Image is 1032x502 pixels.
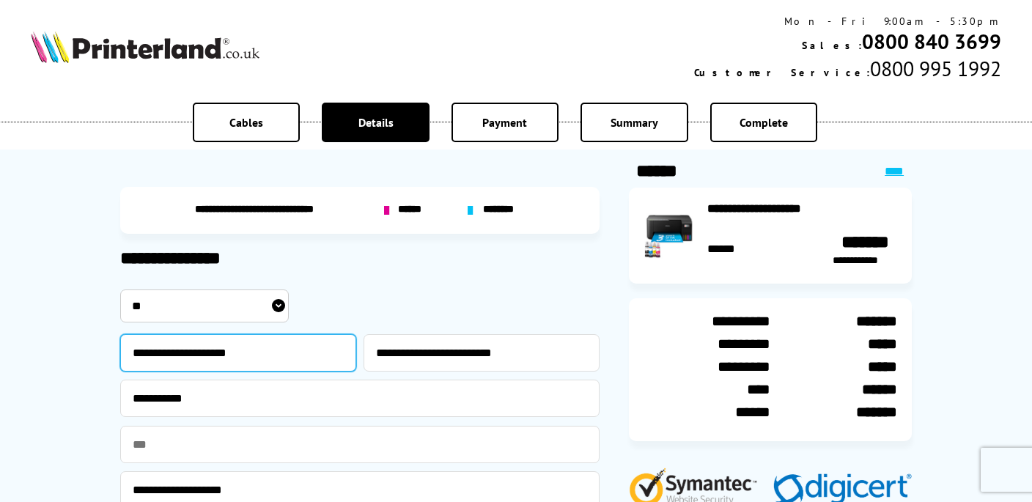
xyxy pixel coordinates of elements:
span: Payment [482,115,527,130]
span: 0800 995 1992 [870,55,1001,82]
span: Summary [611,115,658,130]
span: Cables [229,115,263,130]
div: Mon - Fri 9:00am - 5:30pm [694,15,1001,28]
span: Complete [740,115,788,130]
span: Customer Service: [694,66,870,79]
span: Details [358,115,394,130]
span: Sales: [802,39,862,52]
a: 0800 840 3699 [862,28,1001,55]
img: Printerland Logo [31,31,259,63]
